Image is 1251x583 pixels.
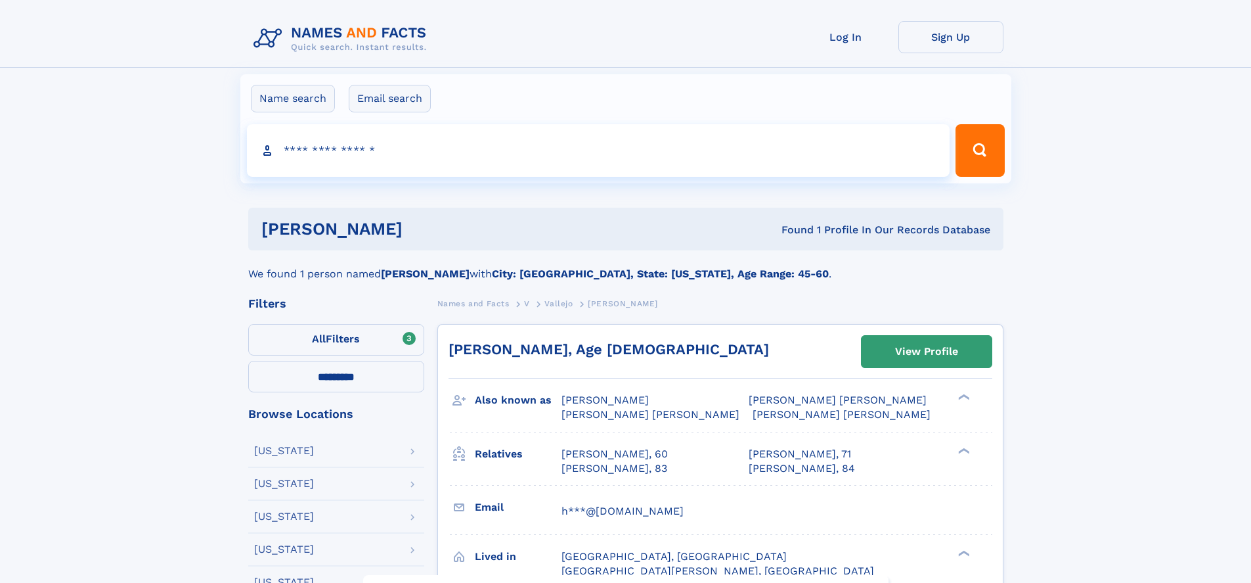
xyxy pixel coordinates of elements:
[524,299,530,308] span: V
[592,223,990,237] div: Found 1 Profile In Our Records Database
[312,333,326,345] span: All
[793,21,898,53] a: Log In
[895,337,958,367] div: View Profile
[475,546,561,568] h3: Lived in
[749,394,927,406] span: [PERSON_NAME] [PERSON_NAME]
[561,461,667,476] a: [PERSON_NAME], 83
[561,394,649,406] span: [PERSON_NAME]
[561,447,668,461] a: [PERSON_NAME], 60
[248,250,1003,282] div: We found 1 person named with .
[955,549,971,557] div: ❯
[588,299,658,308] span: [PERSON_NAME]
[862,336,992,367] a: View Profile
[955,124,1004,177] button: Search Button
[261,221,592,237] h1: [PERSON_NAME]
[561,505,684,517] span: h***@[DOMAIN_NAME]
[955,393,971,402] div: ❯
[544,299,573,308] span: Vallejo
[475,443,561,465] h3: Relatives
[248,21,437,57] img: Logo Names and Facts
[749,461,855,476] a: [PERSON_NAME], 84
[561,550,787,563] span: [GEOGRAPHIC_DATA], [GEOGRAPHIC_DATA]
[381,268,470,280] b: [PERSON_NAME]
[753,408,931,421] span: [PERSON_NAME] [PERSON_NAME]
[248,324,424,356] label: Filters
[544,295,573,312] a: Vallejo
[475,496,561,519] h3: Email
[449,341,769,358] a: [PERSON_NAME], Age [DEMOGRAPHIC_DATA]
[254,544,314,555] div: [US_STATE]
[561,565,874,577] span: [GEOGRAPHIC_DATA][PERSON_NAME], [GEOGRAPHIC_DATA]
[248,298,424,310] div: Filters
[898,21,1003,53] a: Sign Up
[492,268,829,280] b: City: [GEOGRAPHIC_DATA], State: [US_STATE], Age Range: 45-60
[248,408,424,420] div: Browse Locations
[254,446,314,456] div: [US_STATE]
[749,447,851,461] a: [PERSON_NAME], 71
[437,295,510,312] a: Names and Facts
[251,85,335,112] label: Name search
[955,446,971,455] div: ❯
[254,511,314,522] div: [US_STATE]
[254,478,314,489] div: [US_STATE]
[524,295,530,312] a: V
[247,124,950,177] input: search input
[349,85,431,112] label: Email search
[475,389,561,411] h3: Also known as
[561,408,739,421] span: [PERSON_NAME] [PERSON_NAME]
